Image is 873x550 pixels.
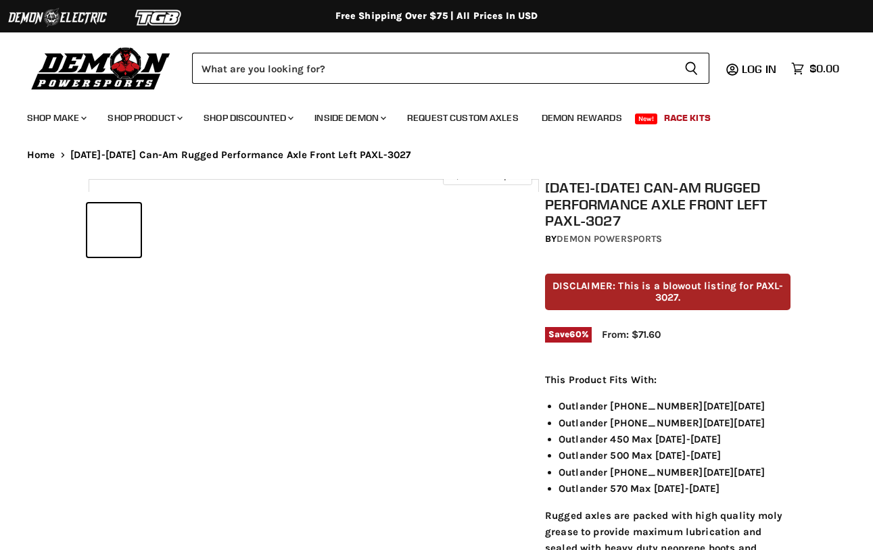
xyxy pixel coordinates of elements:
li: Outlander [PHONE_NUMBER][DATE][DATE] [559,415,791,431]
a: Shop Make [17,104,95,132]
img: Demon Electric Logo 2 [7,5,108,30]
a: Inside Demon [304,104,394,132]
a: Shop Discounted [193,104,302,132]
a: Demon Rewards [532,104,632,132]
a: Log in [736,63,784,75]
li: Outlander 450 Max [DATE]-[DATE] [559,431,791,447]
button: 2015-2021 Can-Am Rugged Performance Axle Front Left PAXL-3027 thumbnail [87,203,141,257]
li: Outlander [PHONE_NUMBER][DATE][DATE] [559,464,791,480]
a: $0.00 [784,59,846,78]
span: From: $71.60 [602,328,661,341]
div: by [545,232,791,247]
a: Demon Powersports [557,233,662,245]
a: Race Kits [654,104,721,132]
input: Search [192,53,674,84]
li: Outlander 500 Max [DATE]-[DATE] [559,447,791,464]
p: DISCLAIMER: This is a blowout listing for PAXL-3027. [545,274,791,311]
a: Request Custom Axles [397,104,529,132]
span: New! [635,114,658,124]
span: Click to expand [450,170,525,180]
span: [DATE]-[DATE] Can-Am Rugged Performance Axle Front Left PAXL-3027 [70,149,411,161]
span: $0.00 [809,62,839,75]
img: TGB Logo 2 [108,5,210,30]
form: Product [192,53,709,84]
a: Shop Product [97,104,191,132]
li: Outlander [PHONE_NUMBER][DATE][DATE] [559,398,791,414]
span: Save % [545,327,592,342]
h1: [DATE]-[DATE] Can-Am Rugged Performance Axle Front Left PAXL-3027 [545,179,791,229]
span: 60 [569,329,581,339]
li: Outlander 570 Max [DATE]-[DATE] [559,480,791,497]
img: Demon Powersports [27,44,175,92]
span: Log in [742,62,776,76]
p: This Product Fits With: [545,372,791,388]
ul: Main menu [17,99,836,132]
a: Home [27,149,55,161]
button: Search [674,53,709,84]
